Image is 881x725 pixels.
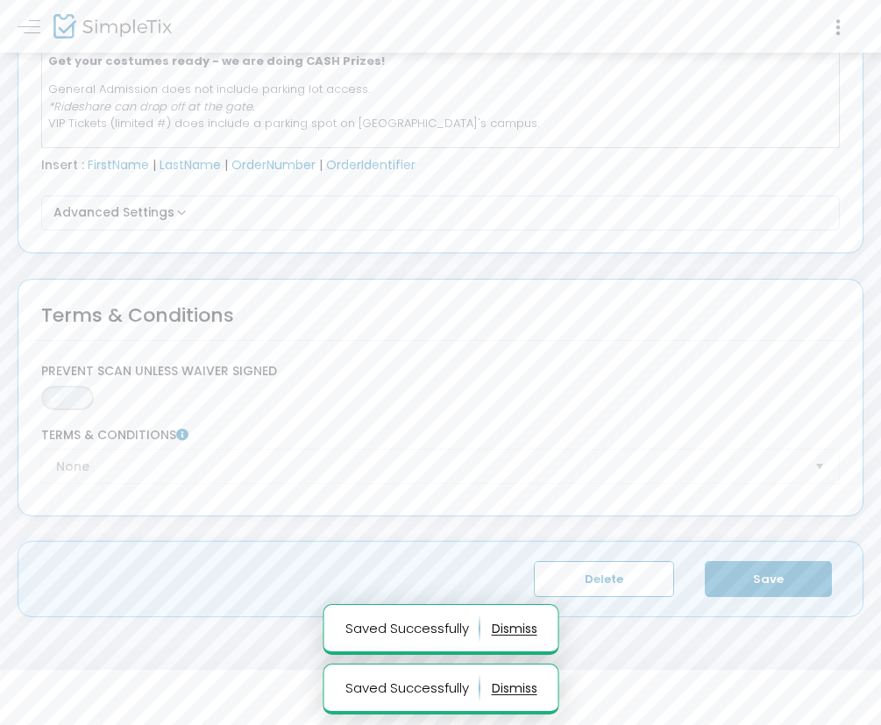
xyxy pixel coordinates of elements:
[88,156,149,174] span: FirstName
[319,156,323,174] span: |
[231,156,316,174] span: OrderNumber
[345,674,480,702] p: Saved Successfully
[41,428,841,444] label: Terms & Conditions
[326,156,416,174] span: OrderIdentifier
[41,156,84,174] span: Insert :
[705,561,832,597] button: Save
[491,674,536,702] button: dismiss
[48,203,834,224] button: Advanced Settings
[48,98,254,115] i: *Rideshare can drop off at the gate.
[491,615,536,643] button: dismiss
[41,364,841,380] label: Prevent Scan Unless Waiver Signed
[153,156,156,174] span: |
[534,561,674,597] button: Delete
[224,156,228,174] span: |
[41,301,234,352] div: Terms & Conditions
[48,53,385,69] strong: Get your costumes ready - we are doing CASH Prizes!
[48,81,832,201] p: General Admission does not include parking lot access. VIP Tickets (limited #) does include a par...
[345,615,480,643] p: Saved Successfully
[160,156,221,174] span: LastName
